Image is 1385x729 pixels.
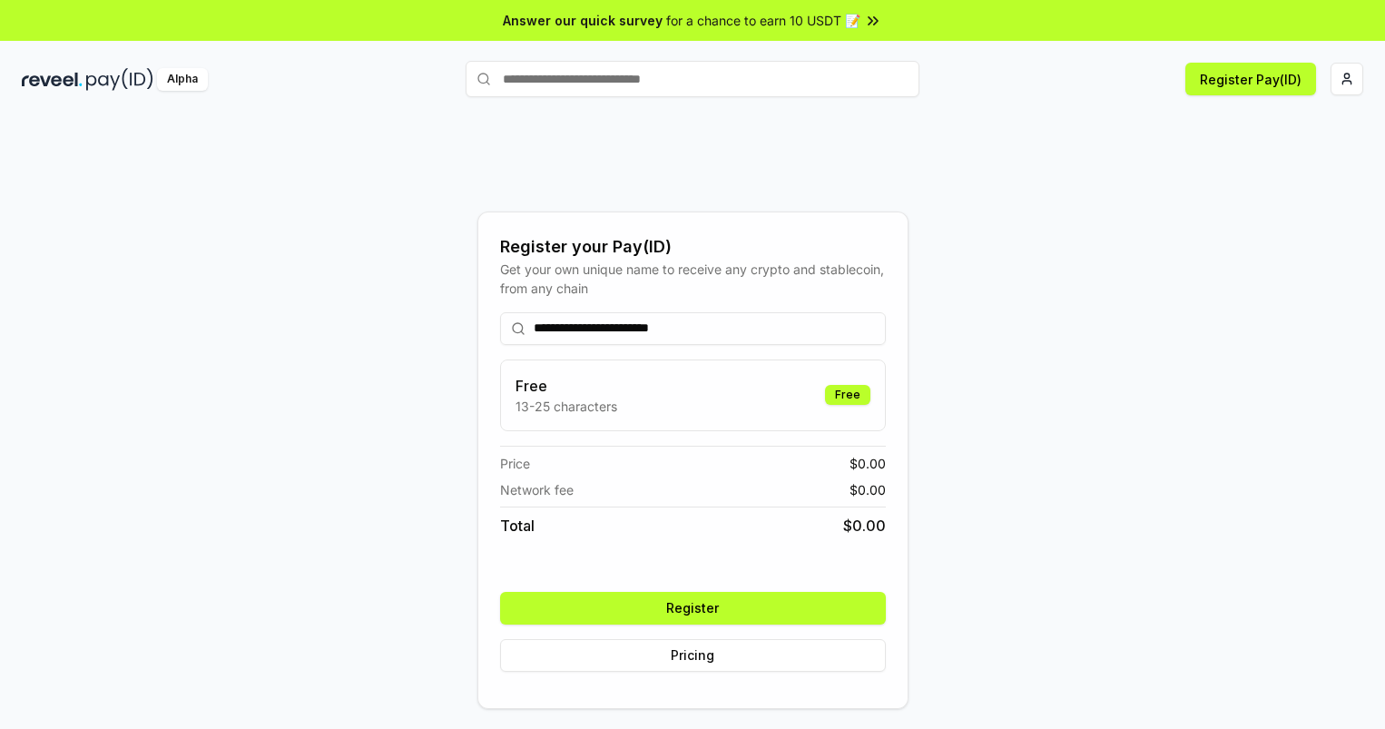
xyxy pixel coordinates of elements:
[22,68,83,91] img: reveel_dark
[500,454,530,473] span: Price
[503,11,663,30] span: Answer our quick survey
[850,454,886,473] span: $ 0.00
[500,480,574,499] span: Network fee
[843,515,886,537] span: $ 0.00
[1185,63,1316,95] button: Register Pay(ID)
[86,68,153,91] img: pay_id
[500,234,886,260] div: Register your Pay(ID)
[500,515,535,537] span: Total
[825,385,870,405] div: Free
[516,397,617,416] p: 13-25 characters
[850,480,886,499] span: $ 0.00
[157,68,208,91] div: Alpha
[666,11,860,30] span: for a chance to earn 10 USDT 📝
[500,592,886,625] button: Register
[500,260,886,298] div: Get your own unique name to receive any crypto and stablecoin, from any chain
[500,639,886,672] button: Pricing
[516,375,617,397] h3: Free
